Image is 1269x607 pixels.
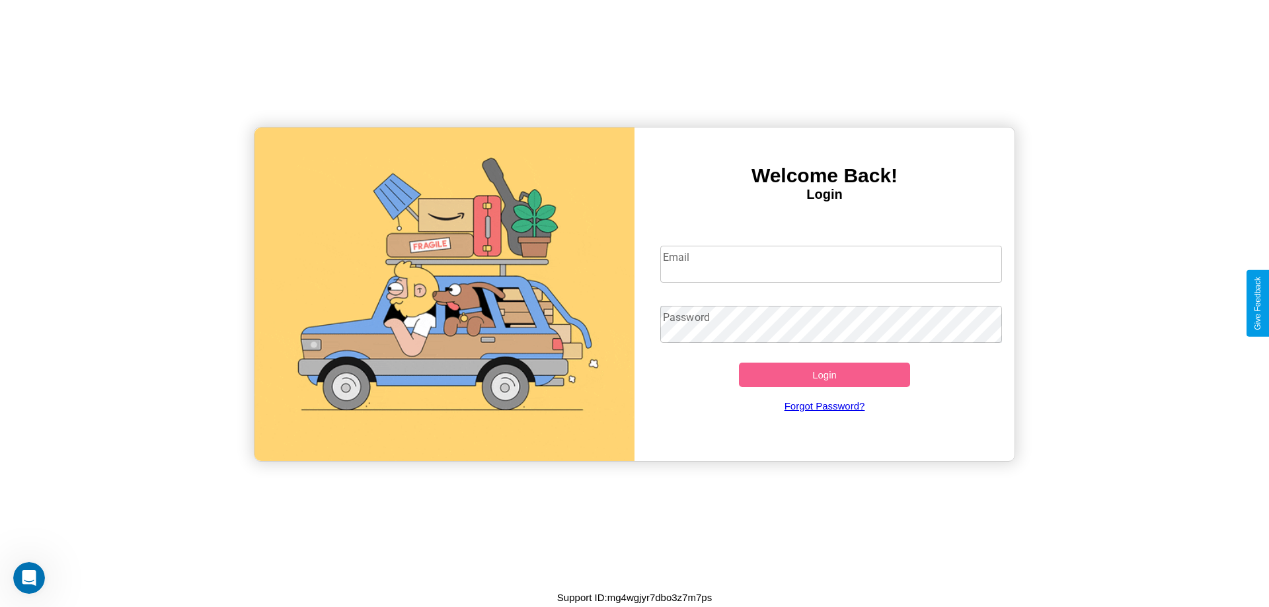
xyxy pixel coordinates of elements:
a: Forgot Password? [654,387,996,425]
h3: Welcome Back! [634,164,1015,187]
button: Login [739,363,910,387]
div: Give Feedback [1253,277,1262,330]
iframe: Intercom live chat [13,562,45,594]
img: gif [254,127,634,461]
p: Support ID: mg4wgjyr7dbo3z7m7ps [557,589,712,606]
h4: Login [634,187,1015,202]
